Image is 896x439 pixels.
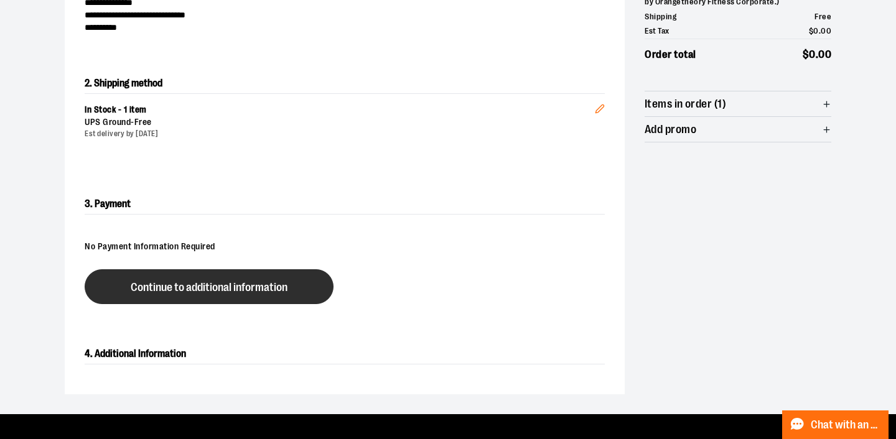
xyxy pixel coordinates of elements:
[85,73,605,93] h2: 2. Shipping method
[809,49,816,60] span: 0
[813,26,819,35] span: 0
[811,419,881,431] span: Chat with an Expert
[85,269,334,304] button: Continue to additional information
[85,116,595,129] div: UPS Ground -
[645,25,670,37] span: Est Tax
[818,49,831,60] span: 00
[85,344,605,364] h2: 4. Additional Information
[645,124,696,136] span: Add promo
[645,11,676,23] span: Shipping
[131,282,287,293] span: Continue to additional information
[585,84,615,127] button: Edit
[816,49,819,60] span: .
[819,26,821,35] span: .
[134,117,152,127] span: Free
[814,12,831,21] span: Free
[85,104,595,116] div: In Stock - 1 item
[85,234,605,259] div: No Payment Information Required
[85,129,595,139] div: Est delivery by [DATE]
[645,117,831,142] button: Add promo
[85,194,605,215] h2: 3. Payment
[645,91,831,116] button: Items in order (1)
[809,26,814,35] span: $
[803,49,810,60] span: $
[645,98,726,110] span: Items in order (1)
[645,47,696,63] span: Order total
[782,410,889,439] button: Chat with an Expert
[821,26,831,35] span: 00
